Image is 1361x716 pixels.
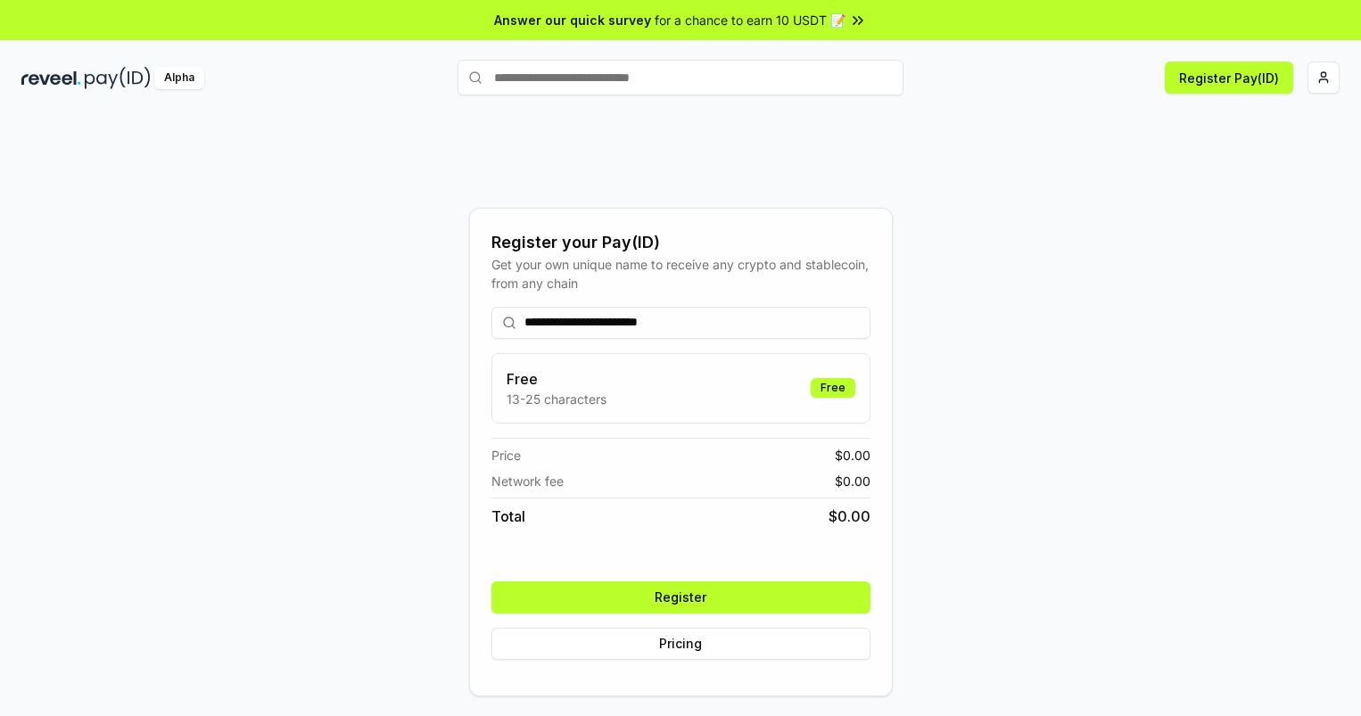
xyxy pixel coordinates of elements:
[491,472,564,490] span: Network fee
[21,67,81,89] img: reveel_dark
[1165,62,1293,94] button: Register Pay(ID)
[507,390,606,408] p: 13-25 characters
[491,581,870,613] button: Register
[835,472,870,490] span: $ 0.00
[507,368,606,390] h3: Free
[491,446,521,465] span: Price
[154,67,204,89] div: Alpha
[811,378,855,398] div: Free
[85,67,151,89] img: pay_id
[491,506,525,527] span: Total
[491,255,870,292] div: Get your own unique name to receive any crypto and stablecoin, from any chain
[491,230,870,255] div: Register your Pay(ID)
[829,506,870,527] span: $ 0.00
[494,11,651,29] span: Answer our quick survey
[491,628,870,660] button: Pricing
[835,446,870,465] span: $ 0.00
[655,11,845,29] span: for a chance to earn 10 USDT 📝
